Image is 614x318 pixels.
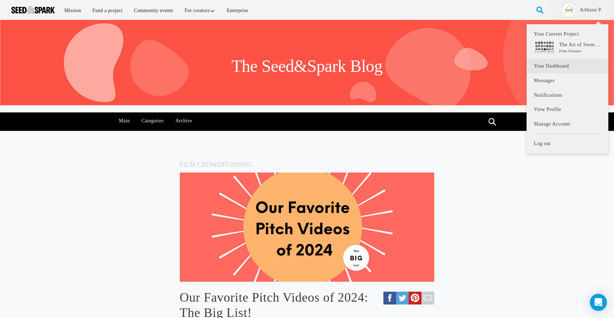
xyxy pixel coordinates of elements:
[138,112,168,129] a: Categories
[590,294,607,311] div: Open Intercom Messenger
[527,117,608,131] a: Manage Account
[563,4,575,16] img: Square%20Logo.jpg
[222,3,253,18] a: Enterprise
[180,173,435,282] img: favorite%20blogs%20of%202024.png
[527,59,608,74] a: Your Dashboard
[115,112,134,129] a: Main
[129,3,178,18] a: Community events
[559,48,601,54] p: Film Feature
[180,159,435,170] h5: Film Crowdfunding
[172,112,196,129] a: Archive
[527,73,608,88] a: Messages
[180,3,221,18] a: For creators
[231,55,382,77] h1: The Seed&Spark Blog
[579,6,603,14] a: Arthauz P.
[527,88,608,102] a: Notifications
[534,41,555,53] img: 430e502246e58614.jpg
[559,41,601,48] p: The Art of Sweeping Under The Rug
[527,102,608,117] a: View Profile
[11,6,55,14] img: Seed amp; Spark
[59,3,86,18] a: Mission
[527,27,608,59] a: Your Current Project The Art of Sweeping Under The Rug Film Feature
[87,3,128,18] a: Fund a project
[527,137,608,151] a: Log out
